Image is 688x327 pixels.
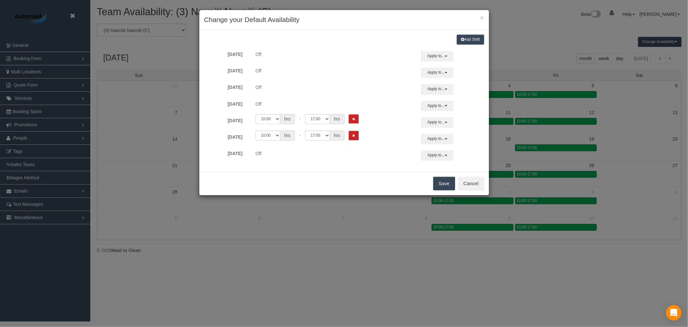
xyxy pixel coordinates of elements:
[421,150,454,160] button: Apply to...
[458,177,484,190] button: Cancel
[255,151,261,156] span: Off
[421,117,454,127] button: Apply to...
[299,132,301,138] span: -
[255,85,261,90] span: Off
[480,14,484,21] button: ×
[228,134,243,140] label: [DATE]
[330,131,344,141] span: hrs
[228,117,243,124] label: [DATE]
[421,101,454,111] button: Apply to...
[228,68,243,74] label: [DATE]
[255,101,261,107] span: Off
[255,52,261,57] span: Off
[199,10,489,195] sui-modal: Change your Default Availability
[421,68,454,78] button: Apply to...
[349,114,359,124] button: Remove Shift
[280,114,294,124] span: hrs
[330,114,344,124] span: hrs
[228,84,243,90] label: [DATE]
[299,116,301,121] span: -
[228,51,243,58] label: [DATE]
[421,51,454,61] button: Apply to...
[421,84,454,94] button: Apply to...
[433,177,455,190] button: Save
[228,150,243,157] label: [DATE]
[666,305,682,321] div: Open Intercom Messenger
[204,15,484,25] h3: Change your Default Availability
[457,35,484,45] button: Add Shift
[228,101,243,107] label: [DATE]
[421,134,454,144] button: Apply to...
[349,131,359,140] button: Remove Shift
[280,131,294,141] span: hrs
[255,68,261,73] span: Off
